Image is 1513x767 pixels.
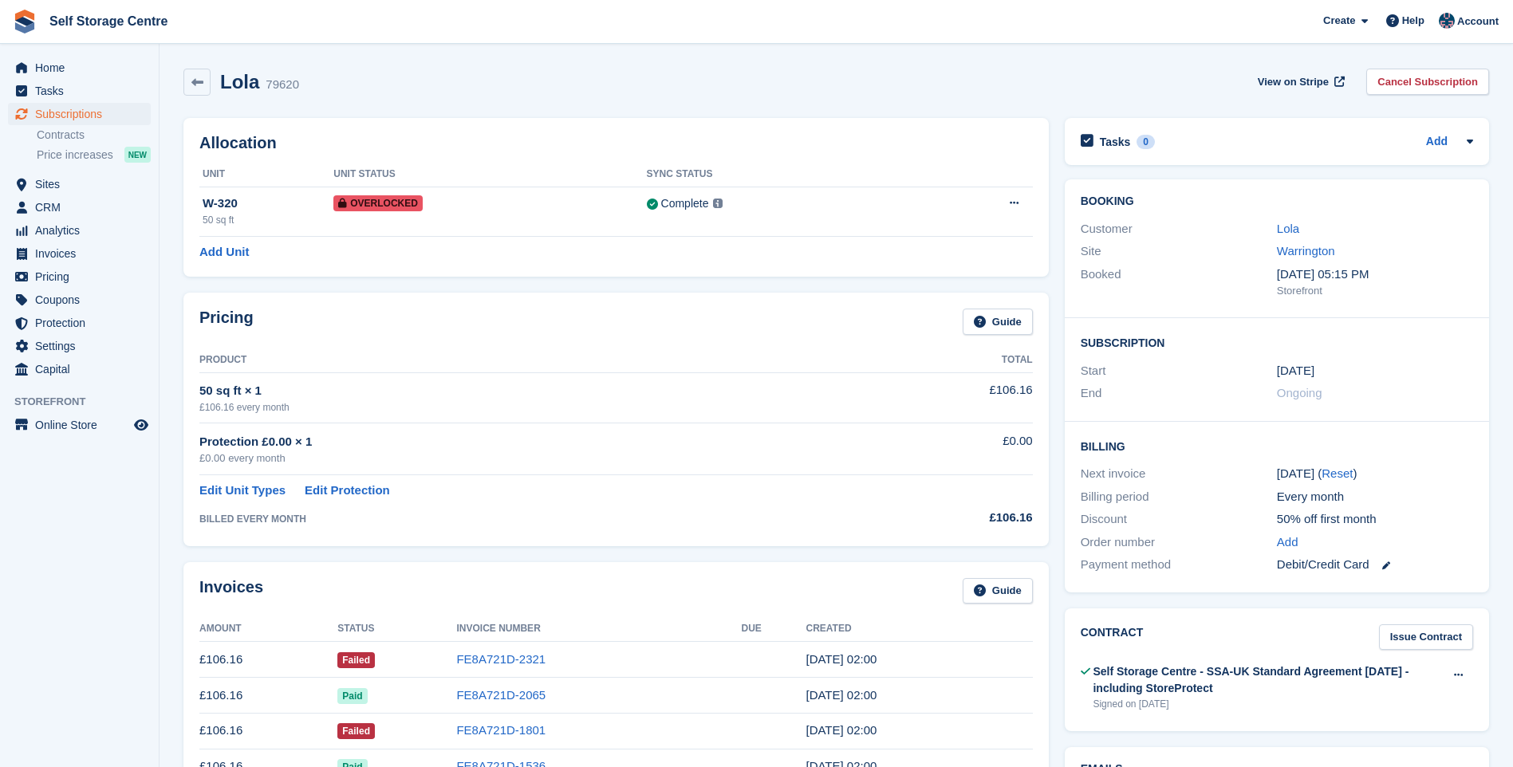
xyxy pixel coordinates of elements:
[35,414,131,436] span: Online Store
[1277,386,1322,399] span: Ongoing
[1081,362,1277,380] div: Start
[220,71,259,92] h2: Lola
[35,358,131,380] span: Capital
[1081,465,1277,483] div: Next invoice
[199,243,249,262] a: Add Unit
[8,103,151,125] a: menu
[199,578,263,604] h2: Invoices
[337,652,375,668] span: Failed
[37,146,151,163] a: Price increases NEW
[35,335,131,357] span: Settings
[199,713,337,749] td: £106.16
[661,195,709,212] div: Complete
[35,196,131,218] span: CRM
[13,10,37,33] img: stora-icon-8386f47178a22dfd0bd8f6a31ec36ba5ce8667c1dd55bd0f319d3a0aa187defe.svg
[37,128,151,143] a: Contracts
[203,195,333,213] div: W-320
[199,382,878,400] div: 50 sq ft × 1
[456,652,546,666] a: FE8A721D-2321
[1258,74,1329,90] span: View on Stripe
[878,509,1032,527] div: £106.16
[8,80,151,102] a: menu
[203,213,333,227] div: 50 sq ft
[1081,624,1144,651] h2: Contract
[713,199,723,208] img: icon-info-grey-7440780725fd019a000dd9b08b2336e03edf1995a4989e88bcd33f0948082b44.svg
[1081,242,1277,261] div: Site
[8,219,151,242] a: menu
[1081,220,1277,238] div: Customer
[1277,283,1473,299] div: Storefront
[8,196,151,218] a: menu
[35,219,131,242] span: Analytics
[1323,13,1355,29] span: Create
[8,414,151,436] a: menu
[199,134,1033,152] h2: Allocation
[1081,533,1277,552] div: Order number
[35,242,131,265] span: Invoices
[1322,466,1353,480] a: Reset
[1277,533,1298,552] a: Add
[1366,69,1489,95] a: Cancel Subscription
[132,415,151,435] a: Preview store
[806,652,877,666] time: 2025-07-29 01:00:31 UTC
[8,265,151,288] a: menu
[806,723,877,737] time: 2025-05-29 01:00:39 UTC
[35,173,131,195] span: Sites
[333,195,423,211] span: Overlocked
[35,80,131,102] span: Tasks
[806,616,1032,642] th: Created
[35,289,131,311] span: Coupons
[647,162,916,187] th: Sync Status
[1277,222,1299,235] a: Lola
[35,57,131,79] span: Home
[199,400,878,415] div: £106.16 every month
[337,723,375,739] span: Failed
[1081,195,1473,208] h2: Booking
[333,162,646,187] th: Unit Status
[124,147,151,163] div: NEW
[37,147,113,163] span: Price increases
[8,57,151,79] a: menu
[742,616,806,642] th: Due
[456,688,546,702] a: FE8A721D-2065
[1277,244,1335,258] a: Warrington
[1277,465,1473,483] div: [DATE] ( )
[963,309,1033,335] a: Guide
[199,162,333,187] th: Unit
[8,358,151,380] a: menu
[266,76,299,94] div: 79620
[8,289,151,311] a: menu
[1081,488,1277,506] div: Billing period
[1277,556,1473,574] div: Debit/Credit Card
[878,423,1032,475] td: £0.00
[337,616,456,642] th: Status
[35,312,131,334] span: Protection
[1439,13,1455,29] img: Clair Cole
[1277,510,1473,529] div: 50% off first month
[1277,362,1314,380] time: 2025-03-29 01:00:00 UTC
[806,688,877,702] time: 2025-06-29 01:00:29 UTC
[1100,135,1131,149] h2: Tasks
[1081,510,1277,529] div: Discount
[456,616,741,642] th: Invoice Number
[1457,14,1499,29] span: Account
[199,309,254,335] h2: Pricing
[14,394,159,410] span: Storefront
[1277,488,1473,506] div: Every month
[35,265,131,288] span: Pricing
[878,348,1032,373] th: Total
[43,8,174,34] a: Self Storage Centre
[1137,135,1155,149] div: 0
[8,173,151,195] a: menu
[1277,265,1473,284] div: [DATE] 05:15 PM
[199,433,878,451] div: Protection £0.00 × 1
[1402,13,1424,29] span: Help
[199,482,286,500] a: Edit Unit Types
[35,103,131,125] span: Subscriptions
[8,242,151,265] a: menu
[1093,663,1444,697] div: Self Storage Centre - SSA-UK Standard Agreement [DATE] - including StoreProtect
[8,312,151,334] a: menu
[199,450,878,466] div: £0.00 every month
[1426,133,1448,151] a: Add
[1081,334,1473,350] h2: Subscription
